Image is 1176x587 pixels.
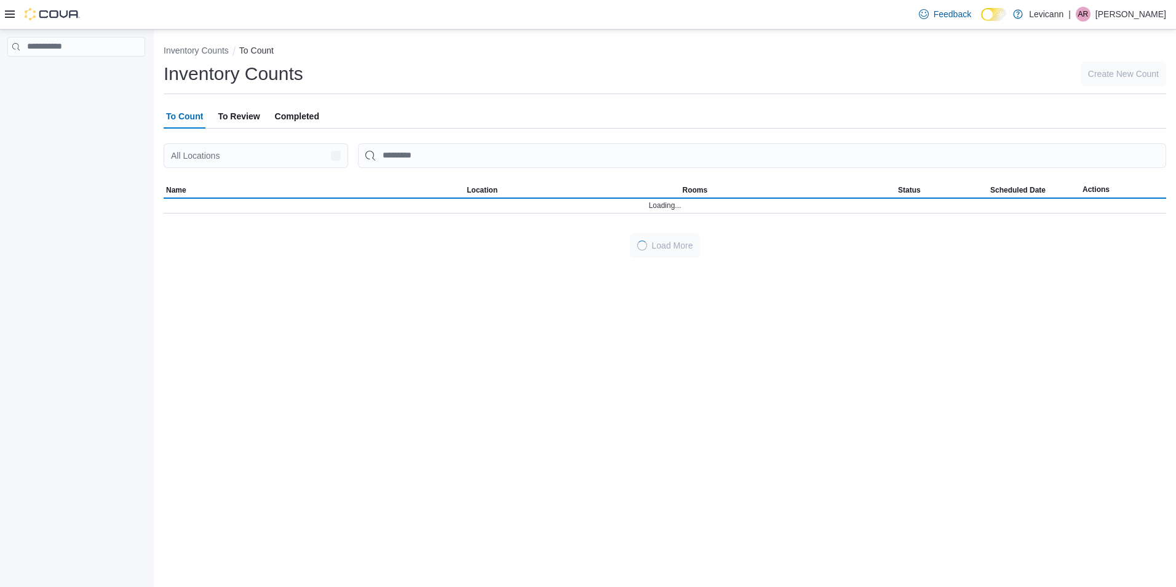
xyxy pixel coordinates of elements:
[1078,7,1089,22] span: AR
[239,46,274,55] button: To Count
[981,8,1007,21] input: Dark Mode
[898,185,921,195] span: Status
[7,59,145,89] nav: Complex example
[166,104,203,129] span: To Count
[896,183,988,198] button: Status
[166,185,186,195] span: Name
[1095,7,1166,22] p: [PERSON_NAME]
[630,233,701,258] button: LoadingLoad More
[25,8,80,20] img: Cova
[358,143,1166,168] input: This is a search bar. After typing your query, hit enter to filter the results lower in the page.
[1088,68,1159,80] span: Create New Count
[934,8,971,20] span: Feedback
[218,104,260,129] span: To Review
[275,104,319,129] span: Completed
[683,185,708,195] span: Rooms
[1076,7,1091,22] div: Adam Rouselle
[635,238,649,252] span: Loading
[981,21,982,22] span: Dark Mode
[1068,7,1071,22] p: |
[649,201,681,210] span: Loading...
[652,239,693,252] span: Load More
[164,62,303,86] h1: Inventory Counts
[680,183,896,198] button: Rooms
[1029,7,1063,22] p: Levicann
[914,2,976,26] a: Feedback
[331,151,341,161] button: Open list of options
[1081,62,1166,86] button: Create New Count
[164,44,1166,59] nav: An example of EuiBreadcrumbs
[164,46,229,55] button: Inventory Counts
[464,183,680,198] button: Location
[988,183,1080,198] button: Scheduled Date
[990,185,1046,195] span: Scheduled Date
[1083,185,1110,194] span: Actions
[164,183,464,198] button: Name
[467,185,498,195] span: Location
